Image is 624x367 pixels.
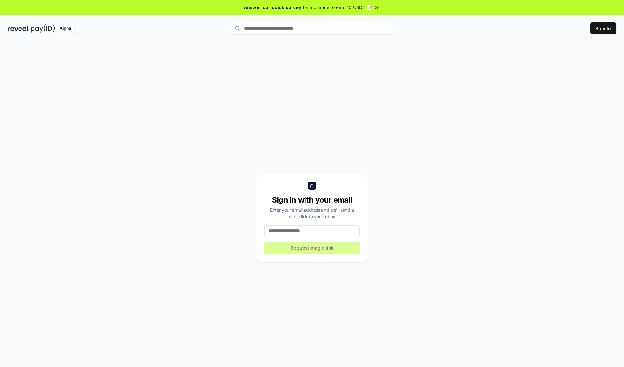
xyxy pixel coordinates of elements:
div: Sign in with your email [264,195,360,205]
span: Answer our quick survey [244,4,301,11]
img: pay_id [31,24,55,33]
div: Enter your email address and we’ll send a magic link to your inbox. [264,206,360,220]
span: for a chance to earn 10 USDT 📝 [303,4,372,11]
img: reveel_dark [8,24,30,33]
img: logo_small [308,182,316,190]
button: Sign In [590,22,616,34]
div: Alpha [56,24,74,33]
